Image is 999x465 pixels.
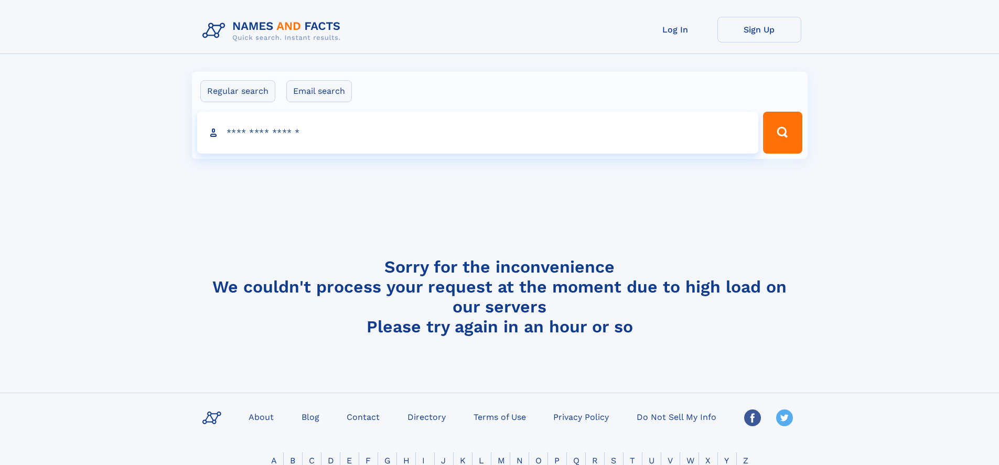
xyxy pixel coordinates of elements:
a: Directory [403,409,450,424]
label: Email search [286,80,352,102]
a: Terms of Use [469,409,530,424]
input: search input [197,112,759,154]
a: Privacy Policy [549,409,613,424]
a: Sign Up [717,17,801,42]
img: Facebook [744,409,761,426]
h4: Sorry for the inconvenience We couldn't process your request at the moment due to high load on ou... [198,257,801,337]
img: Twitter [776,409,793,426]
label: Regular search [200,80,275,102]
a: Do Not Sell My Info [632,409,721,424]
a: Log In [633,17,717,42]
a: About [244,409,278,424]
button: Search Button [763,112,802,154]
a: Contact [342,409,384,424]
img: Logo Names and Facts [198,17,349,45]
a: Blog [297,409,324,424]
